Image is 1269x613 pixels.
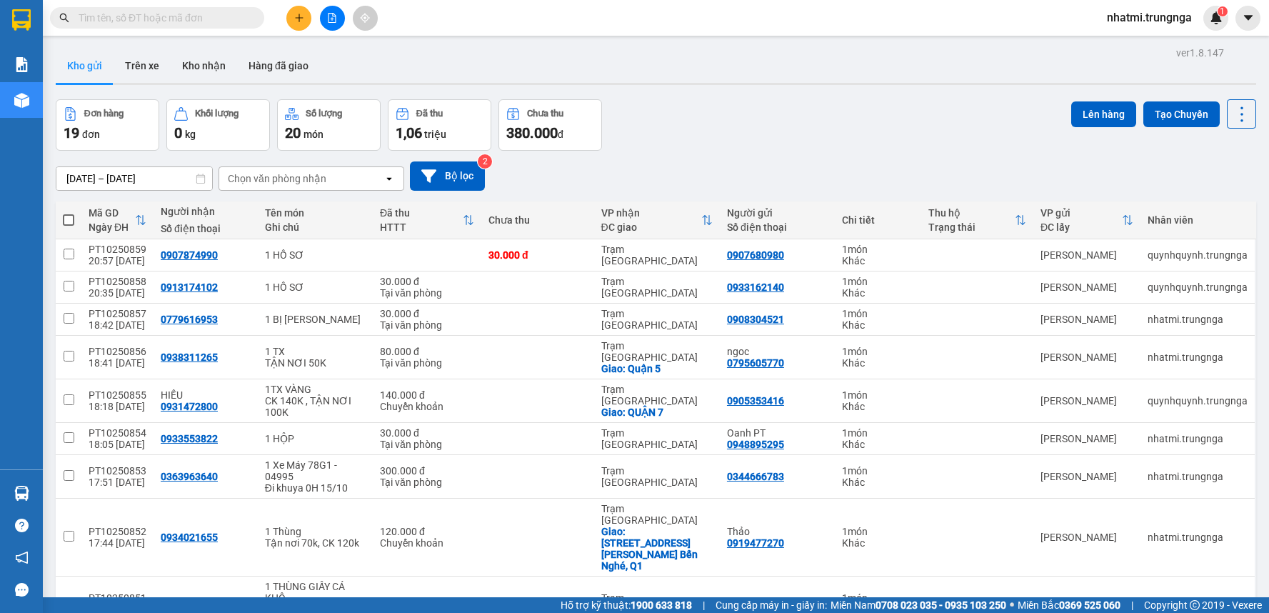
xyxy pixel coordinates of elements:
[1148,352,1248,363] div: nhatmi.trungnga
[842,255,913,266] div: Khác
[64,124,79,141] span: 19
[12,9,31,31] img: logo-vxr
[380,526,474,537] div: 120.000 đ
[842,389,913,401] div: 1 món
[353,6,378,31] button: aim
[1018,597,1120,613] span: Miền Bắc
[1040,207,1122,219] div: VP gửi
[81,201,154,239] th: Toggle SortBy
[380,537,474,549] div: Chuyển khoản
[56,99,159,151] button: Đơn hàng19đơn
[161,352,218,363] div: 0938311265
[1190,600,1200,610] span: copyright
[410,161,485,191] button: Bộ lọc
[380,401,474,412] div: Chuyển khoản
[842,319,913,331] div: Khác
[601,407,713,418] div: Giao: QUẬN 7
[89,537,146,549] div: 17:44 [DATE]
[89,319,146,331] div: 18:42 [DATE]
[380,477,474,488] div: Tại văn phòng
[601,363,713,374] div: Giao: Quận 5
[727,281,784,293] div: 0933162140
[14,57,29,72] img: solution-icon
[601,308,713,331] div: Trạm [GEOGRAPHIC_DATA]
[89,276,146,287] div: PT10250858
[601,503,713,526] div: Trạm [GEOGRAPHIC_DATA]
[380,389,474,401] div: 140.000 đ
[601,276,713,299] div: Trạm [GEOGRAPHIC_DATA]
[876,599,1006,611] strong: 0708 023 035 - 0935 103 250
[89,477,146,488] div: 17:51 [DATE]
[1148,433,1248,444] div: nhatmi.trungnga
[84,109,124,119] div: Đơn hàng
[166,99,270,151] button: Khối lượng0kg
[1059,599,1120,611] strong: 0369 525 060
[360,13,370,23] span: aim
[842,427,913,439] div: 1 món
[727,249,784,261] div: 0907680980
[727,526,828,537] div: Thảo
[265,581,366,604] div: 1 THÙNG GIẤY CÁ KHÔ
[1040,221,1122,233] div: ĐC lấy
[89,439,146,450] div: 18:05 [DATE]
[59,13,69,23] span: search
[89,427,146,439] div: PT10250854
[89,207,135,219] div: Mã GD
[527,109,563,119] div: Chưa thu
[320,6,345,31] button: file-add
[161,249,218,261] div: 0907874990
[1148,314,1248,325] div: nhatmi.trungnga
[388,99,491,151] button: Đã thu1,06 triệu
[306,109,342,119] div: Số lượng
[478,154,492,169] sup: 2
[1095,9,1203,26] span: nhatmi.trungnga
[265,357,366,369] div: TẬN NƠI 50K
[1040,352,1133,363] div: [PERSON_NAME]
[380,427,474,439] div: 30.000 đ
[265,221,366,233] div: Ghi chú
[561,597,692,613] span: Hỗ trợ kỹ thuật:
[1148,395,1248,407] div: quynhquynh.trungnga
[1071,101,1136,127] button: Lên hàng
[1040,314,1133,325] div: [PERSON_NAME]
[89,287,146,299] div: 20:35 [DATE]
[396,124,422,141] span: 1,06
[89,357,146,369] div: 18:41 [DATE]
[228,171,326,186] div: Chọn văn phòng nhận
[380,308,474,319] div: 30.000 đ
[380,319,474,331] div: Tại văn phòng
[842,592,913,604] div: 1 món
[601,384,713,407] div: Trạm [GEOGRAPHIC_DATA]
[601,465,713,488] div: Trạm [GEOGRAPHIC_DATA]
[89,346,146,357] div: PT10250856
[601,340,713,363] div: Trạm [GEOGRAPHIC_DATA]
[727,537,784,549] div: 0919477270
[842,537,913,549] div: Khác
[928,207,1015,219] div: Thu hộ
[380,207,463,219] div: Đã thu
[304,129,323,140] span: món
[1148,214,1248,226] div: Nhân viên
[14,486,29,501] img: warehouse-icon
[56,167,212,190] input: Select a date range.
[842,287,913,299] div: Khác
[161,401,218,412] div: 0931472800
[842,357,913,369] div: Khác
[294,13,304,23] span: plus
[161,206,251,217] div: Người nhận
[727,314,784,325] div: 0908304521
[1218,6,1228,16] sup: 1
[265,281,366,293] div: 1 HỒ SƠ
[277,99,381,151] button: Số lượng20món
[161,389,251,401] div: HIẾU
[89,592,146,604] div: PT10250851
[831,597,1006,613] span: Miền Nam
[1210,11,1223,24] img: icon-new-feature
[15,551,29,564] span: notification
[185,129,196,140] span: kg
[727,207,828,219] div: Người gửi
[161,532,218,543] div: 0934021655
[380,346,474,357] div: 80.000 đ
[265,526,366,537] div: 1 Thùng
[842,346,913,357] div: 1 món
